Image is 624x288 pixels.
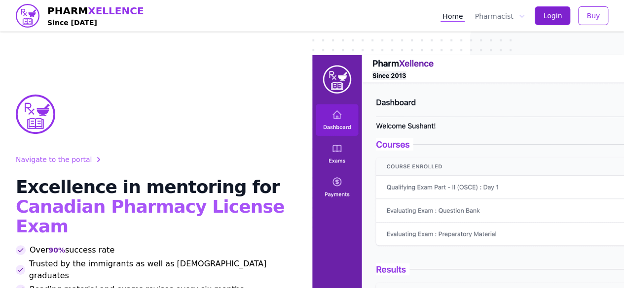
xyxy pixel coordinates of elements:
span: Canadian Pharmacy License Exam [16,196,284,236]
span: Navigate to the portal [16,155,92,164]
img: PharmXellence Logo [16,95,55,134]
a: Home [440,9,465,22]
h4: Since [DATE] [47,18,144,28]
span: Trusted by the immigrants as well as [DEMOGRAPHIC_DATA] graduates [29,258,289,282]
span: Login [543,11,562,21]
span: Excellence in mentoring for [16,177,279,197]
span: PHARM [47,4,144,18]
img: PharmXellence logo [16,4,39,28]
button: Pharmacist [473,9,527,22]
button: Login [535,6,570,25]
span: XELLENCE [88,5,144,17]
span: Buy [587,11,600,21]
button: Buy [578,6,608,25]
span: 90% [48,245,65,255]
span: Over success rate [30,244,114,256]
